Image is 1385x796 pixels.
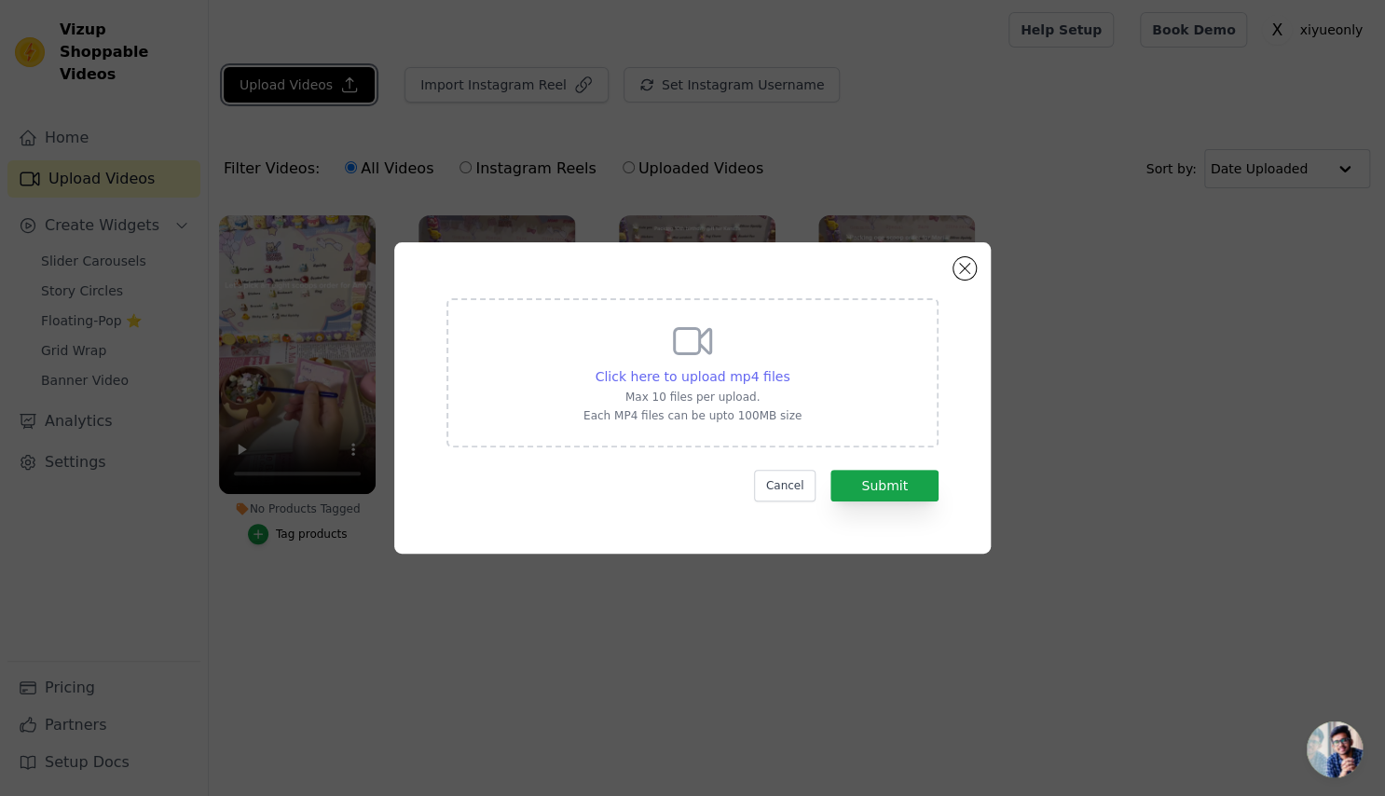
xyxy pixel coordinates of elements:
button: Cancel [754,470,816,501]
span: Click here to upload mp4 files [596,369,790,384]
button: Submit [830,470,939,501]
div: 开放式聊天 [1307,721,1363,777]
p: Max 10 files per upload. [583,390,802,405]
p: Each MP4 files can be upto 100MB size [583,408,802,423]
button: Close modal [953,257,976,280]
